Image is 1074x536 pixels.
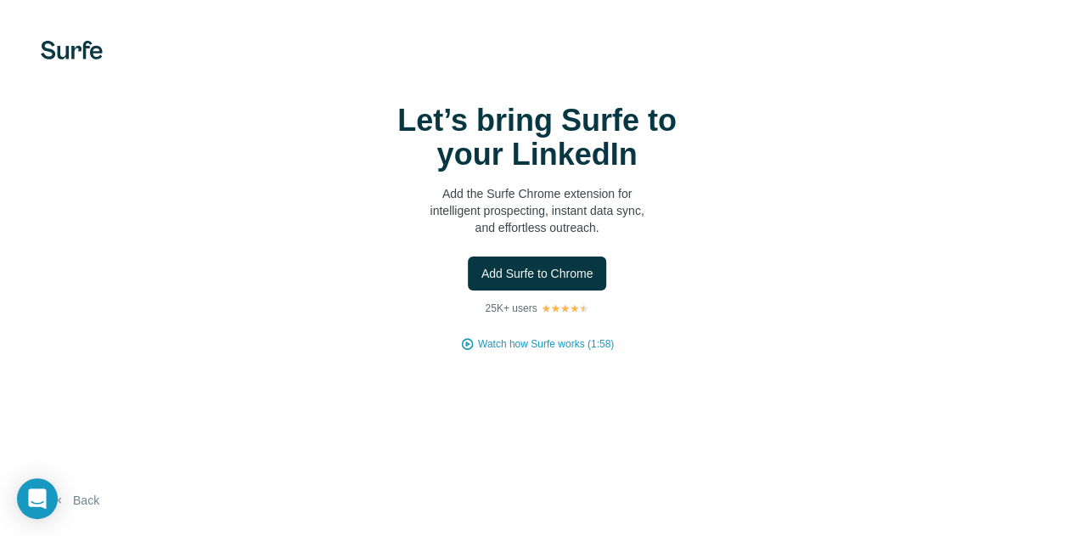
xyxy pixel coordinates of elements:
[41,41,103,59] img: Surfe's logo
[485,301,537,316] p: 25K+ users
[368,185,707,236] p: Add the Surfe Chrome extension for intelligent prospecting, instant data sync, and effortless out...
[468,257,607,291] button: Add Surfe to Chrome
[481,265,593,282] span: Add Surfe to Chrome
[478,336,614,352] button: Watch how Surfe works (1:58)
[17,478,58,519] div: Open Intercom Messenger
[541,303,589,313] img: Rating Stars
[41,485,111,516] button: Back
[368,104,707,172] h1: Let’s bring Surfe to your LinkedIn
